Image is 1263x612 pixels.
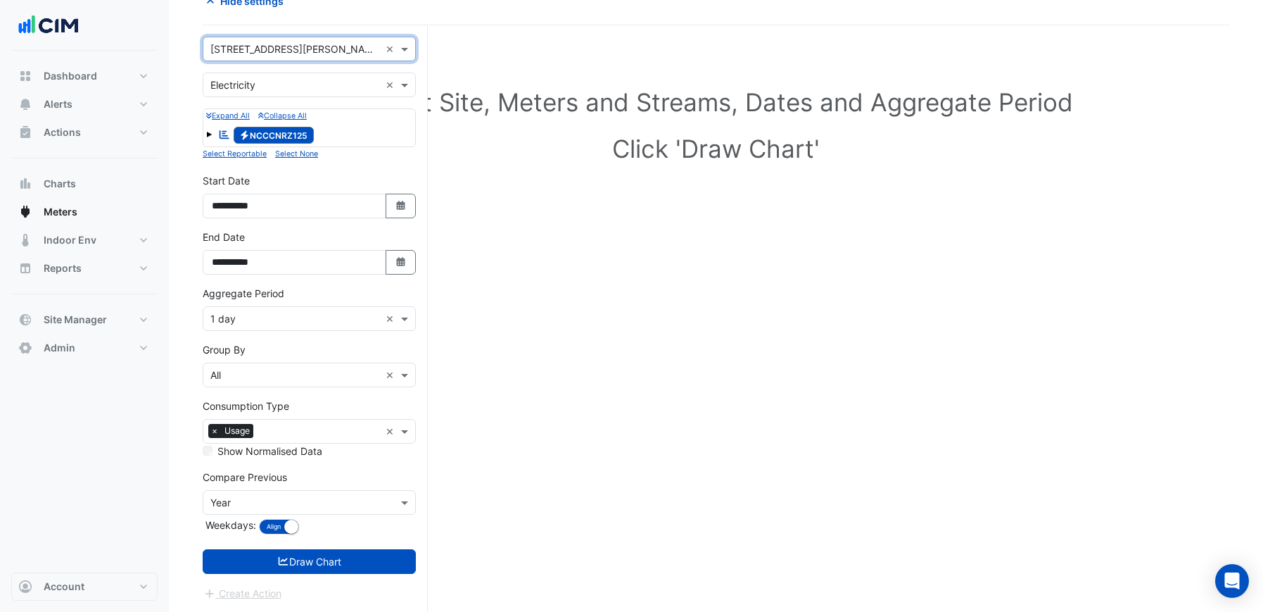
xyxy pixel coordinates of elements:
button: Charts [11,170,158,198]
label: Aggregate Period [203,286,284,301]
h1: Click 'Draw Chart' [225,134,1207,163]
span: Clear [386,77,398,92]
button: Draw Chart [203,549,416,574]
app-icon: Indoor Env [18,233,32,247]
button: Select None [275,147,318,160]
small: Expand All [206,111,250,120]
label: Start Date [203,173,250,188]
span: Clear [386,368,398,382]
app-icon: Meters [18,205,32,219]
span: Charts [44,177,76,191]
label: Show Normalised Data [217,444,322,458]
span: Indoor Env [44,233,96,247]
label: End Date [203,230,245,244]
button: Actions [11,118,158,146]
span: Admin [44,341,75,355]
small: Select None [275,149,318,158]
fa-icon: Reportable [218,128,231,140]
button: Admin [11,334,158,362]
span: Dashboard [44,69,97,83]
fa-icon: Select Date [395,256,407,268]
div: Open Intercom Messenger [1215,564,1249,598]
button: Meters [11,198,158,226]
span: NCCCNRZ125 [234,127,315,144]
button: Collapse All [258,109,307,122]
span: Alerts [44,97,72,111]
label: Consumption Type [203,399,289,413]
button: Indoor Env [11,226,158,254]
span: Site Manager [44,313,107,327]
span: Actions [44,125,81,139]
button: Account [11,573,158,601]
label: Compare Previous [203,470,287,485]
small: Collapse All [258,111,307,120]
app-icon: Reports [18,261,32,275]
button: Expand All [206,109,250,122]
small: Select Reportable [203,149,267,158]
app-icon: Actions [18,125,32,139]
button: Reports [11,254,158,282]
app-icon: Dashboard [18,69,32,83]
span: Clear [386,424,398,439]
button: Select Reportable [203,147,267,160]
app-escalated-ticket-create-button: Please draw the charts first [203,587,282,599]
h1: Select Site, Meters and Streams, Dates and Aggregate Period [225,87,1207,117]
span: Usage [221,424,253,438]
fa-icon: Electricity [239,130,250,140]
button: Alerts [11,90,158,118]
button: Site Manager [11,306,158,334]
fa-icon: Select Date [395,200,407,212]
span: Reports [44,261,82,275]
app-icon: Site Manager [18,313,32,327]
label: Group By [203,342,246,357]
span: Account [44,580,84,594]
app-icon: Admin [18,341,32,355]
button: Dashboard [11,62,158,90]
span: Meters [44,205,77,219]
img: Company Logo [17,11,80,39]
span: × [208,424,221,438]
app-icon: Charts [18,177,32,191]
span: Clear [386,42,398,56]
app-icon: Alerts [18,97,32,111]
span: Clear [386,311,398,326]
label: Weekdays: [203,518,256,532]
